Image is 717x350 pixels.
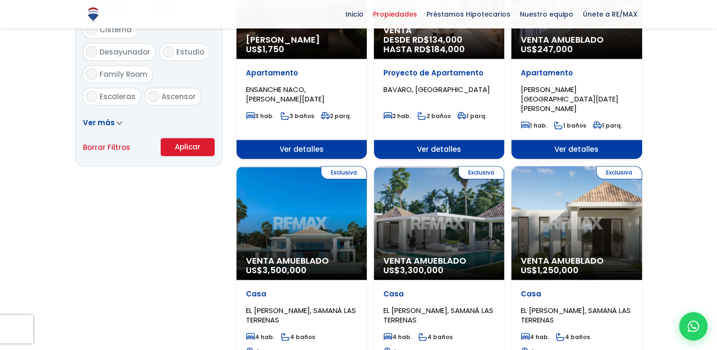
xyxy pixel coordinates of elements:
[281,112,314,120] span: 3 baños
[521,84,618,113] span: [PERSON_NAME][GEOGRAPHIC_DATA][DATE][PERSON_NAME]
[422,7,515,21] span: Préstamos Hipotecarios
[429,34,463,46] span: 134,000
[383,112,411,120] span: 2 hab.
[383,256,495,266] span: Venta Amueblado
[161,138,215,156] button: Aplicar
[162,92,196,101] span: Ascensor
[593,121,622,129] span: 1 parq.
[83,118,115,128] span: Ver más
[383,68,495,78] p: Proyecto de Apartamento
[383,84,490,94] span: BAVARO, [GEOGRAPHIC_DATA]
[321,166,367,179] span: Exclusiva
[458,166,504,179] span: Exclusiva
[521,264,579,276] span: US$
[246,84,325,104] span: ENSANCHE NACO, [PERSON_NAME][DATE]
[556,333,590,341] span: 4 baños
[383,35,495,54] span: DESDE RD$
[383,333,412,341] span: 4 hab.
[246,35,357,45] span: [PERSON_NAME]
[521,256,632,266] span: Venta Amueblado
[246,264,307,276] span: US$
[236,140,367,159] span: Ver detalles
[281,333,315,341] span: 4 baños
[400,264,444,276] span: 3,300,000
[246,289,357,299] p: Casa
[515,7,578,21] span: Nuestro equipo
[86,24,97,35] input: Cisterna
[263,264,307,276] span: 3,500,000
[521,121,547,129] span: 1 hab.
[341,7,368,21] span: Inicio
[83,118,122,128] a: Ver más
[431,43,465,55] span: 184,000
[163,46,174,57] input: Estudio
[554,121,586,129] span: 1 baños
[83,141,130,153] a: Borrar Filtros
[100,92,136,101] span: Escaleras
[521,35,632,45] span: Venta Amueblado
[383,26,495,35] span: Venta
[246,43,284,55] span: US$
[521,68,632,78] p: Apartamento
[246,305,356,325] span: EL [PERSON_NAME], SAMANÁ LAS TERRENAS
[383,305,493,325] span: EL [PERSON_NAME], SAMANÁ LAS TERRENAS
[383,264,444,276] span: US$
[596,166,642,179] span: Exclusiva
[85,6,101,23] img: Logo de REMAX
[246,112,274,120] span: 3 hab.
[521,289,632,299] p: Casa
[176,47,204,57] span: Estudio
[537,43,573,55] span: 247,000
[417,112,451,120] span: 2 baños
[537,264,579,276] span: 1,250,000
[321,112,351,120] span: 2 parq.
[263,43,284,55] span: 1,750
[100,25,132,35] span: Cisterna
[148,91,159,102] input: Ascensor
[521,305,631,325] span: EL [PERSON_NAME], SAMANÁ LAS TERRENAS
[246,256,357,266] span: Venta Amueblado
[521,43,573,55] span: US$
[100,47,150,57] span: Desayunador
[578,7,642,21] span: Únete a RE/MAX
[383,289,495,299] p: Casa
[246,68,357,78] p: Apartamento
[246,333,274,341] span: 4 hab.
[86,46,97,57] input: Desayunador
[383,45,495,54] span: HASTA RD$
[511,140,642,159] span: Ver detalles
[86,91,97,102] input: Escaleras
[457,112,487,120] span: 1 parq.
[100,69,147,79] span: Family Room
[368,7,422,21] span: Propiedades
[86,68,97,80] input: Family Room
[374,140,504,159] span: Ver detalles
[418,333,453,341] span: 4 baños
[521,333,549,341] span: 4 hab.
